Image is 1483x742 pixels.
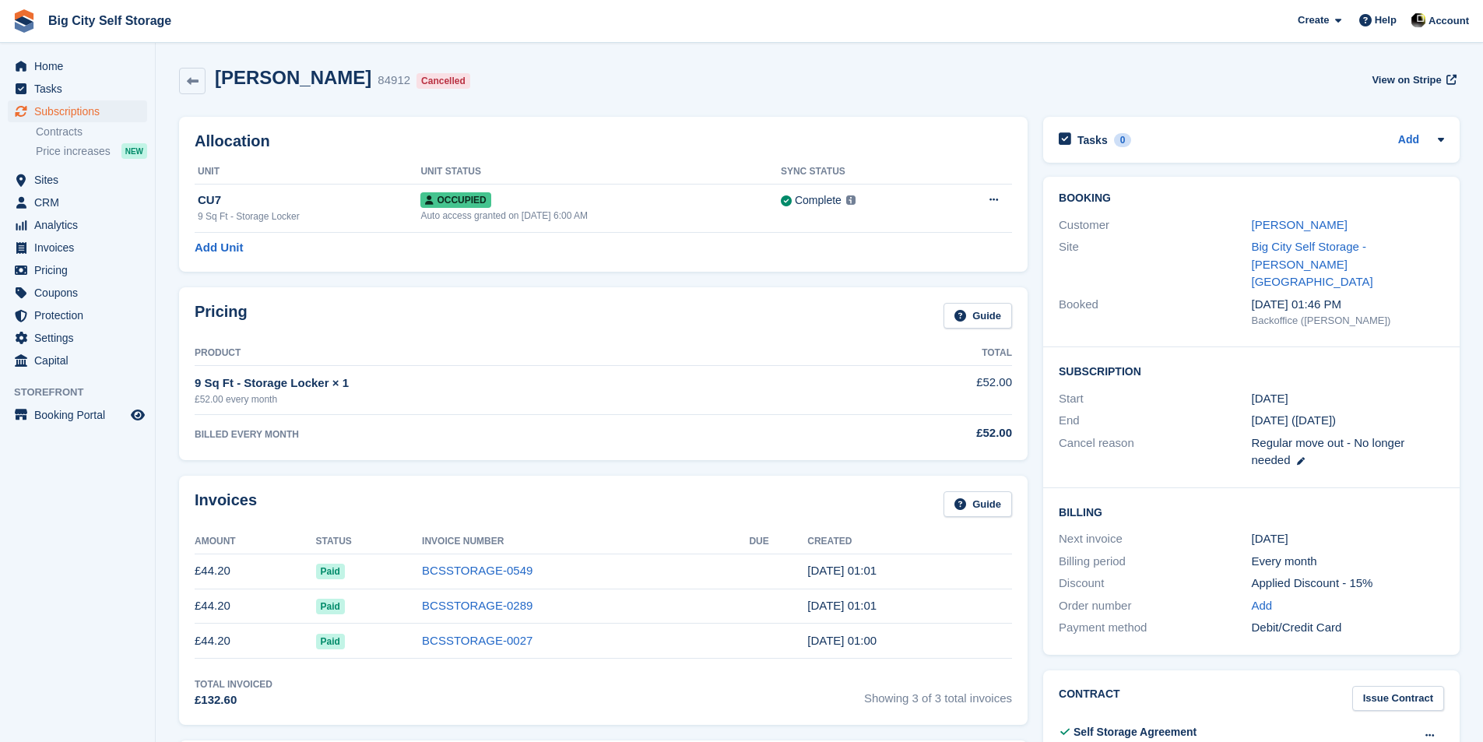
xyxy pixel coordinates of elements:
a: Issue Contract [1352,686,1444,712]
div: Self Storage Agreement [1074,724,1197,740]
span: Showing 3 of 3 total invoices [864,677,1012,709]
div: Discount [1059,575,1251,593]
th: Amount [195,529,316,554]
th: Sync Status [781,160,942,185]
th: Product [195,341,858,366]
a: Preview store [128,406,147,424]
div: Customer [1059,216,1251,234]
a: View on Stripe [1365,67,1460,93]
time: 2025-05-15 00:00:04 UTC [807,634,877,647]
th: Unit Status [420,160,781,185]
a: menu [8,55,147,77]
h2: Invoices [195,491,257,517]
div: Cancel reason [1059,434,1251,469]
a: menu [8,350,147,371]
span: Account [1429,13,1469,29]
a: menu [8,169,147,191]
time: 2025-05-15 00:00:00 UTC [1252,390,1288,408]
th: Unit [195,160,420,185]
span: Occupied [420,192,490,208]
div: Every month [1252,553,1444,571]
span: Help [1375,12,1397,28]
th: Created [807,529,1012,554]
th: Invoice Number [422,529,749,554]
a: menu [8,214,147,236]
div: Auto access granted on [DATE] 6:00 AM [420,209,781,223]
th: Due [749,529,807,554]
h2: Tasks [1077,133,1108,147]
a: menu [8,192,147,213]
div: 9 Sq Ft - Storage Locker × 1 [195,375,858,392]
div: Order number [1059,597,1251,615]
time: 2025-06-15 00:01:03 UTC [807,599,877,612]
div: Billing period [1059,553,1251,571]
span: Regular move out - No longer needed [1252,436,1405,467]
div: Site [1059,238,1251,291]
h2: Booking [1059,192,1444,205]
span: Settings [34,327,128,349]
span: Protection [34,304,128,326]
a: menu [8,78,147,100]
th: Status [316,529,423,554]
span: [DATE] ([DATE]) [1252,413,1337,427]
img: Patrick Nevin [1411,12,1426,28]
a: menu [8,404,147,426]
img: icon-info-grey-7440780725fd019a000dd9b08b2336e03edf1995a4989e88bcd33f0948082b44.svg [846,195,856,205]
a: menu [8,237,147,258]
a: Contracts [36,125,147,139]
span: Storefront [14,385,155,400]
td: £52.00 [858,365,1012,414]
span: CRM [34,192,128,213]
a: menu [8,304,147,326]
h2: Allocation [195,132,1012,150]
a: BCSSTORAGE-0027 [422,634,532,647]
div: End [1059,412,1251,430]
a: Big City Self Storage [42,8,177,33]
a: menu [8,100,147,122]
span: Price increases [36,144,111,159]
a: BCSSTORAGE-0549 [422,564,532,577]
div: £52.00 [858,424,1012,442]
span: Pricing [34,259,128,281]
a: menu [8,282,147,304]
a: Add Unit [195,239,243,257]
div: Booked [1059,296,1251,329]
div: Applied Discount - 15% [1252,575,1444,593]
a: BCSSTORAGE-0289 [422,599,532,612]
span: Paid [316,634,345,649]
span: Invoices [34,237,128,258]
th: Total [858,341,1012,366]
span: Subscriptions [34,100,128,122]
span: Create [1298,12,1329,28]
div: £132.60 [195,691,272,709]
span: Paid [316,599,345,614]
div: Next invoice [1059,530,1251,548]
h2: Pricing [195,303,248,329]
a: [PERSON_NAME] [1252,218,1348,231]
a: Add [1398,132,1419,149]
div: Cancelled [416,73,470,89]
h2: [PERSON_NAME] [215,67,371,88]
time: 2025-07-15 00:01:31 UTC [807,564,877,577]
span: Sites [34,169,128,191]
div: 0 [1114,133,1132,147]
span: Tasks [34,78,128,100]
td: £44.20 [195,624,316,659]
span: Paid [316,564,345,579]
a: Price increases NEW [36,142,147,160]
img: stora-icon-8386f47178a22dfd0bd8f6a31ec36ba5ce8667c1dd55bd0f319d3a0aa187defe.svg [12,9,36,33]
h2: Contract [1059,686,1120,712]
a: menu [8,259,147,281]
a: menu [8,327,147,349]
div: Backoffice ([PERSON_NAME]) [1252,313,1444,329]
span: Capital [34,350,128,371]
div: Total Invoiced [195,677,272,691]
td: £44.20 [195,554,316,589]
div: BILLED EVERY MONTH [195,427,858,441]
span: Coupons [34,282,128,304]
div: Start [1059,390,1251,408]
a: Add [1252,597,1273,615]
a: Big City Self Storage - [PERSON_NAME][GEOGRAPHIC_DATA] [1252,240,1373,288]
div: 84912 [378,72,410,90]
h2: Subscription [1059,363,1444,378]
